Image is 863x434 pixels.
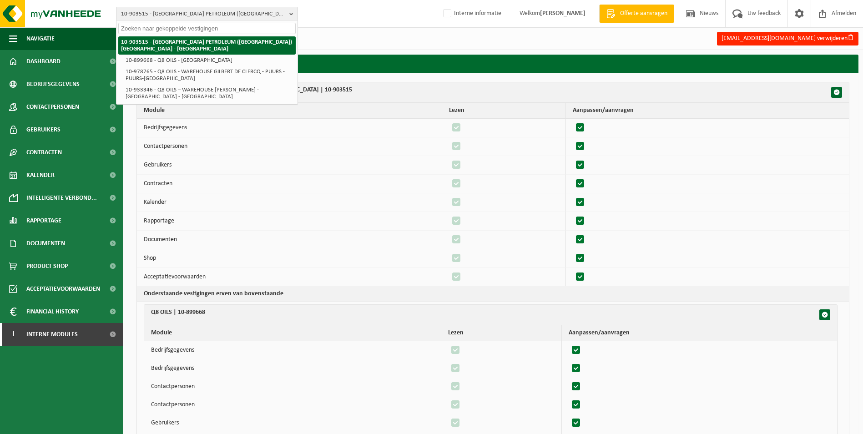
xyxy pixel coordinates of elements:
[26,323,78,346] span: Interne modules
[127,55,858,72] h2: Rechten - [EMAIL_ADDRESS][DOMAIN_NAME]
[137,249,442,268] td: Shop
[26,209,61,232] span: Rapportage
[144,359,441,378] td: Bedrijfsgegevens
[441,7,501,20] label: Interne informatie
[137,231,442,249] td: Documenten
[123,84,296,102] li: 10-933346 - Q8 OILS – WAREHOUSE [PERSON_NAME] - [GEOGRAPHIC_DATA] - [GEOGRAPHIC_DATA]
[562,325,837,341] th: Aanpassen/aanvragen
[26,50,61,73] span: Dashboard
[26,255,68,278] span: Product Shop
[123,66,296,84] li: 10-978765 - Q8 OILS - WAREHOUSE GILBERT DE CLERCQ - PUURS - PUURS-[GEOGRAPHIC_DATA]
[26,141,62,164] span: Contracten
[137,268,442,286] td: Acceptatievoorwaarden
[599,5,674,23] a: Offerte aanvragen
[26,27,55,50] span: Navigatie
[566,103,849,119] th: Aanpassen/aanvragen
[137,156,442,175] td: Gebruikers
[118,23,296,34] input: Zoeken naar gekoppelde vestigingen
[137,212,442,231] td: Rapportage
[26,300,79,323] span: Financial History
[137,175,442,193] td: Contracten
[137,193,442,212] td: Kalender
[137,103,442,119] th: Module
[26,232,65,255] span: Documenten
[442,103,566,119] th: Lezen
[618,9,670,18] span: Offerte aanvragen
[137,137,442,156] td: Contactpersonen
[121,7,286,21] span: 10-903515 - [GEOGRAPHIC_DATA] PETROLEUM ([GEOGRAPHIC_DATA]) [GEOGRAPHIC_DATA] - [GEOGRAPHIC_DATA]
[144,305,837,325] th: Q8 OILS | 10-899668
[137,119,442,137] td: Bedrijfsgegevens
[144,378,441,396] td: Contactpersonen
[540,10,585,17] strong: [PERSON_NAME]
[9,323,17,346] span: I
[26,187,97,209] span: Intelligente verbond...
[116,7,298,20] button: 10-903515 - [GEOGRAPHIC_DATA] PETROLEUM ([GEOGRAPHIC_DATA]) [GEOGRAPHIC_DATA] - [GEOGRAPHIC_DATA]
[26,118,61,141] span: Gebruikers
[137,82,849,103] th: KUWAIT PETROLEUM ([GEOGRAPHIC_DATA]) [GEOGRAPHIC_DATA] | 10-903515
[26,73,80,96] span: Bedrijfsgegevens
[26,96,79,118] span: Contactpersonen
[121,39,292,52] strong: 10-903515 - [GEOGRAPHIC_DATA] PETROLEUM ([GEOGRAPHIC_DATA]) [GEOGRAPHIC_DATA] - [GEOGRAPHIC_DATA]
[137,286,849,302] th: Bij het aanklikken van bovenstaande checkbox, zullen onderstaande mee aangepast worden.
[144,341,441,359] td: Bedrijfsgegevens
[123,55,296,66] li: 10-899668 - Q8 OILS - [GEOGRAPHIC_DATA]
[441,325,562,341] th: Lezen
[144,414,441,432] td: Gebruikers
[144,325,441,341] th: Module
[26,278,100,300] span: Acceptatievoorwaarden
[144,396,441,414] td: Contactpersonen
[26,164,55,187] span: Kalender
[717,32,858,45] button: [EMAIL_ADDRESS][DOMAIN_NAME] verwijderen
